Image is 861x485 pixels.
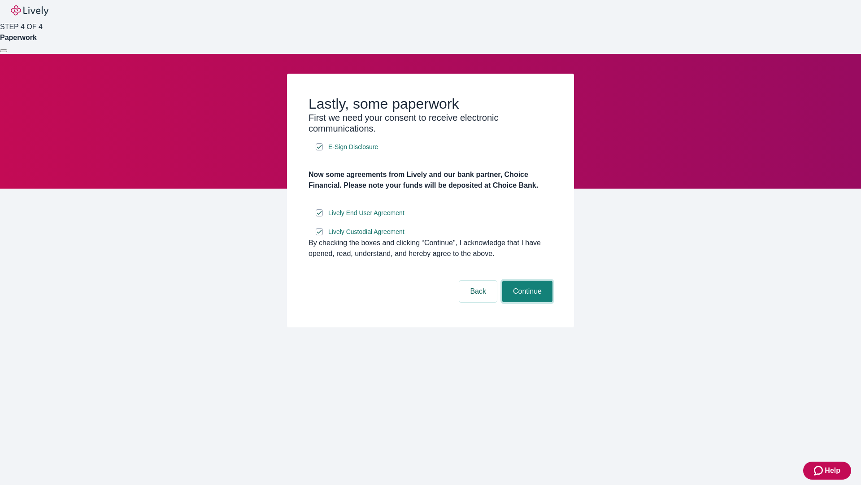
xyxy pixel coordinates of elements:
h4: Now some agreements from Lively and our bank partner, Choice Financial. Please note your funds wi... [309,169,552,191]
button: Zendesk support iconHelp [803,462,851,480]
span: Lively End User Agreement [328,208,404,218]
h2: Lastly, some paperwork [309,95,552,112]
svg: Zendesk support icon [814,465,825,476]
button: Continue [502,281,552,302]
span: E-Sign Disclosure [328,142,378,152]
button: Back [459,281,497,302]
span: Help [825,465,840,476]
div: By checking the boxes and clicking “Continue", I acknowledge that I have opened, read, understand... [309,238,552,259]
a: e-sign disclosure document [326,141,380,153]
a: e-sign disclosure document [326,207,406,219]
h3: First we need your consent to receive electronic communications. [309,112,552,134]
span: Lively Custodial Agreement [328,227,404,237]
a: e-sign disclosure document [326,226,406,238]
img: Lively [11,5,48,16]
